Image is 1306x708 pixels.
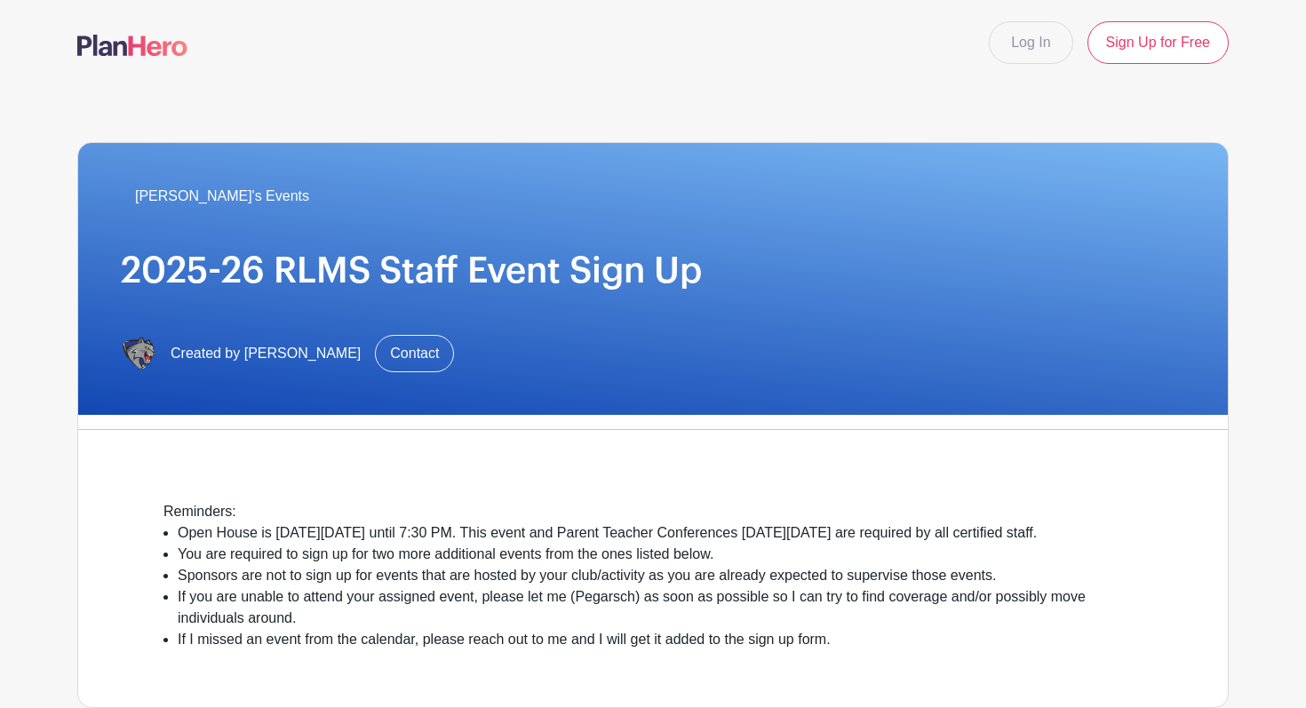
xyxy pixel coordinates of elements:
[135,186,309,207] span: [PERSON_NAME]'s Events
[989,21,1072,64] a: Log In
[121,250,1185,292] h1: 2025-26 RLMS Staff Event Sign Up
[178,522,1143,544] li: Open House is [DATE][DATE] until 7:30 PM. This event and Parent Teacher Conferences [DATE][DATE] ...
[178,544,1143,565] li: You are required to sign up for two more additional events from the ones listed below.
[178,586,1143,629] li: If you are unable to attend your assigned event, please let me (Pegarsch) as soon as possible so ...
[178,629,1143,650] li: If I missed an event from the calendar, please reach out to me and I will get it added to the sig...
[1087,21,1229,64] a: Sign Up for Free
[178,565,1143,586] li: Sponsors are not to sign up for events that are hosted by your club/activity as you are already e...
[163,501,1143,522] div: Reminders:
[171,343,361,364] span: Created by [PERSON_NAME]
[121,336,156,371] img: IMG_6734.PNG
[77,35,187,56] img: logo-507f7623f17ff9eddc593b1ce0a138ce2505c220e1c5a4e2b4648c50719b7d32.svg
[375,335,454,372] a: Contact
